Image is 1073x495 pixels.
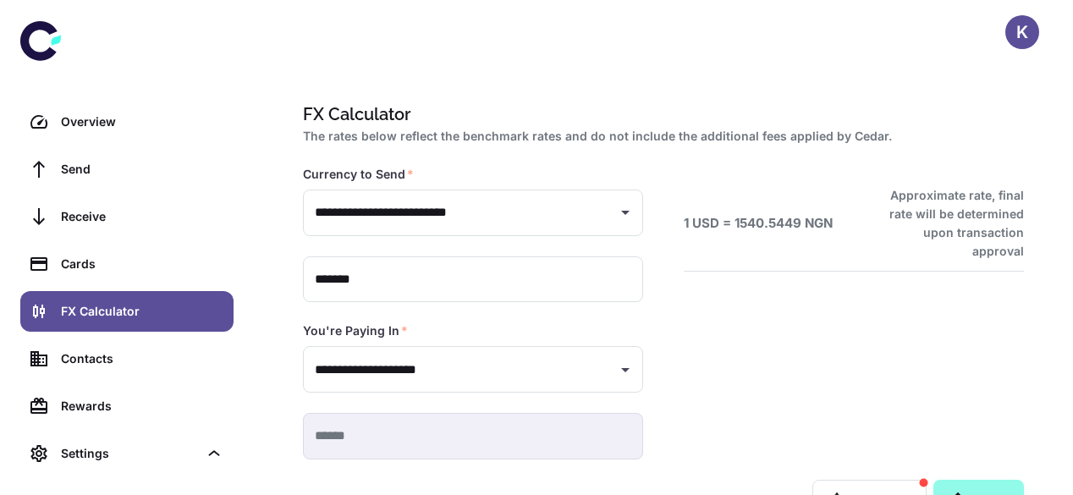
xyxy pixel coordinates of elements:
[61,444,198,463] div: Settings
[614,358,637,382] button: Open
[20,196,234,237] a: Receive
[614,201,637,224] button: Open
[61,397,223,415] div: Rewards
[20,386,234,426] a: Rewards
[61,207,223,226] div: Receive
[20,244,234,284] a: Cards
[20,291,234,332] a: FX Calculator
[61,349,223,368] div: Contacts
[871,186,1024,261] h6: Approximate rate, final rate will be determined upon transaction approval
[20,149,234,190] a: Send
[303,322,408,339] label: You're Paying In
[20,338,234,379] a: Contacts
[303,166,414,183] label: Currency to Send
[61,160,223,179] div: Send
[20,102,234,142] a: Overview
[303,102,1017,127] h1: FX Calculator
[61,255,223,273] div: Cards
[61,302,223,321] div: FX Calculator
[20,433,234,474] div: Settings
[684,214,833,234] h6: 1 USD = 1540.5449 NGN
[61,113,223,131] div: Overview
[1005,15,1039,49] button: K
